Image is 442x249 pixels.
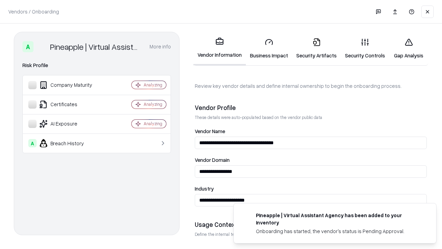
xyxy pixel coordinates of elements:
img: Pineapple | Virtual Assistant Agency [36,41,47,52]
div: A [22,41,33,52]
p: These details were auto-populated based on the vendor public data [195,114,427,120]
div: Usage Context [195,220,427,229]
a: Security Controls [341,33,389,65]
div: Vendor Profile [195,103,427,112]
div: Analyzing [144,101,162,107]
div: Breach History [28,139,111,147]
a: Security Artifacts [292,33,341,65]
div: A [28,139,37,147]
p: Vendors / Onboarding [8,8,59,15]
div: Company Maturity [28,81,111,89]
a: Gap Analysis [389,33,428,65]
label: Vendor Name [195,129,427,134]
button: More info [150,40,171,53]
div: Pineapple | Virtual Assistant Agency has been added to your inventory [256,212,420,226]
div: Pineapple | Virtual Assistant Agency [50,41,141,52]
div: Analyzing [144,121,162,127]
div: Onboarding has started, the vendor's status is Pending Approval. [256,228,420,235]
a: Business Impact [246,33,292,65]
div: Risk Profile [22,61,171,70]
img: trypineapple.com [242,212,250,220]
p: Review key vendor details and define internal ownership to begin the onboarding process. [195,82,427,90]
p: Define the internal team and reason for using this vendor. This helps assess business relevance a... [195,231,427,237]
div: AI Exposure [28,120,111,128]
label: Vendor Domain [195,157,427,163]
a: Vendor Information [193,32,246,65]
label: Industry [195,186,427,191]
div: Certificates [28,100,111,109]
div: Analyzing [144,82,162,88]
